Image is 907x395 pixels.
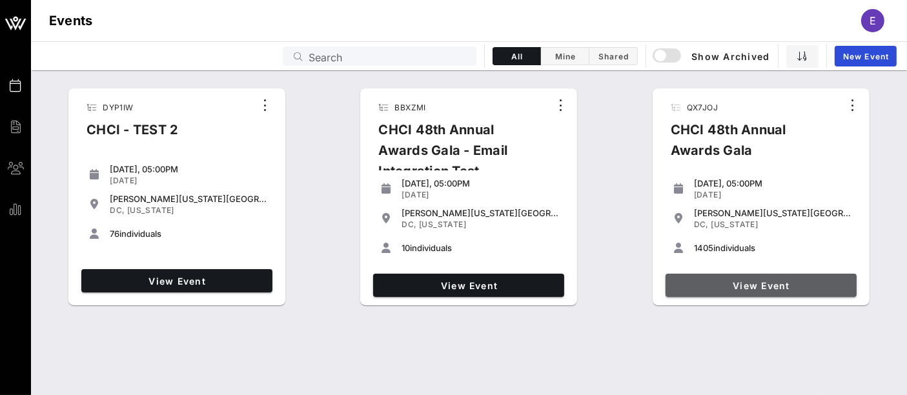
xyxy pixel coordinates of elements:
span: [US_STATE] [711,219,758,229]
a: View Event [666,274,857,297]
h1: Events [49,10,93,31]
div: [DATE] [694,190,851,200]
button: Show Archived [654,45,770,68]
div: [DATE], 05:00PM [402,178,559,188]
span: BBXZMI [394,103,425,112]
span: View Event [378,280,559,291]
span: View Event [87,276,267,287]
span: DC, [694,219,709,229]
span: DC, [110,205,125,215]
span: E [870,14,876,27]
span: DC, [402,219,416,229]
span: All [501,52,533,61]
div: individuals [402,243,559,253]
span: Show Archived [655,48,769,64]
a: New Event [835,46,897,66]
div: [DATE], 05:00PM [694,178,851,188]
span: 1405 [694,243,713,253]
div: [PERSON_NAME][US_STATE][GEOGRAPHIC_DATA] [694,208,851,218]
div: individuals [694,243,851,253]
div: [DATE] [110,176,267,186]
span: [US_STATE] [127,205,174,215]
div: CHCI 48th Annual Awards Gala - Email Integration Test [368,119,550,192]
div: [DATE], 05:00PM [110,164,267,174]
div: CHCI 48th Annual Awards Gala [660,119,842,171]
span: QX7JOJ [687,103,718,112]
a: View Event [81,269,272,292]
span: Shared [597,52,629,61]
div: [PERSON_NAME][US_STATE][GEOGRAPHIC_DATA] [402,208,559,218]
span: New Event [842,52,889,61]
div: [DATE] [402,190,559,200]
div: CHCI - TEST 2 [76,119,189,150]
div: individuals [110,228,267,239]
div: E [861,9,884,32]
button: Shared [589,47,638,65]
span: View Event [671,280,851,291]
button: All [493,47,541,65]
span: Mine [549,52,581,61]
span: DYP1IW [103,103,133,112]
div: [PERSON_NAME][US_STATE][GEOGRAPHIC_DATA] [110,194,267,204]
span: 76 [110,228,119,239]
span: 10 [402,243,410,253]
span: [US_STATE] [419,219,466,229]
a: View Event [373,274,564,297]
button: Mine [541,47,589,65]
